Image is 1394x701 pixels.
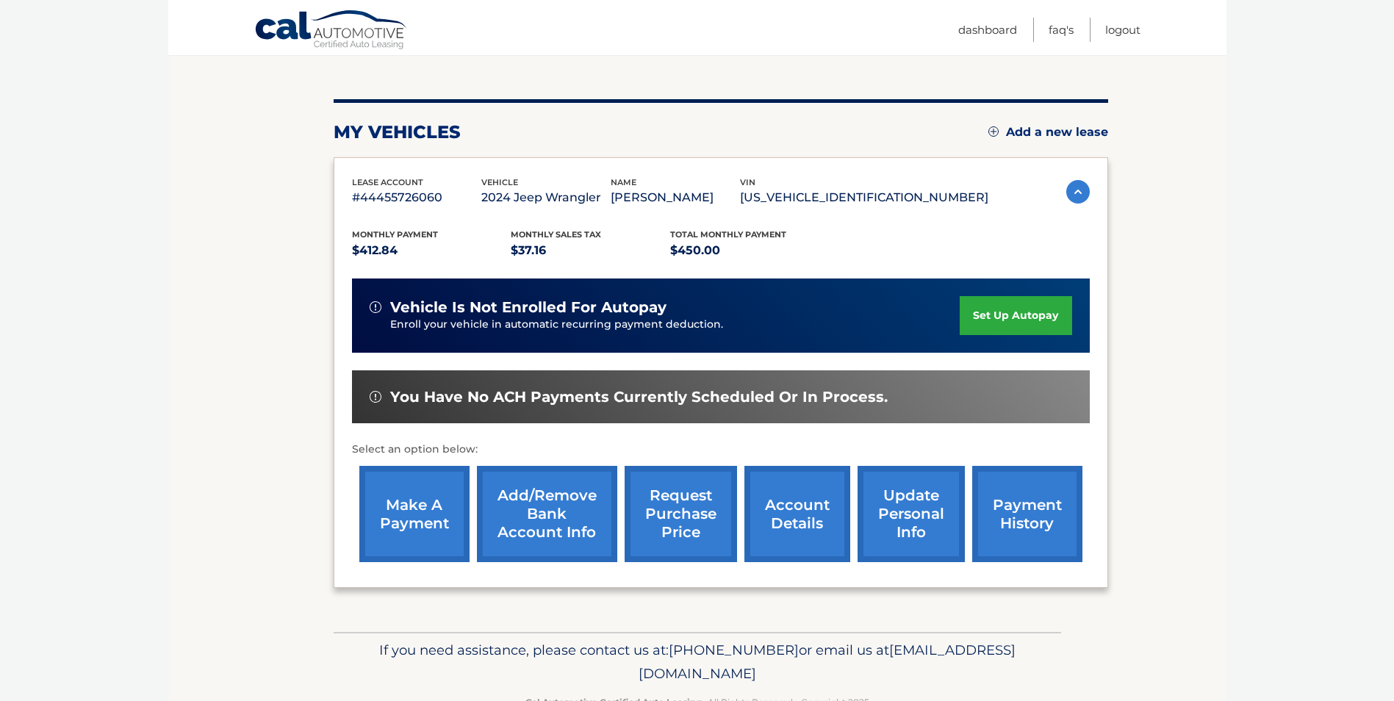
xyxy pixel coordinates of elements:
[611,187,740,208] p: [PERSON_NAME]
[988,125,1108,140] a: Add a new lease
[511,229,601,240] span: Monthly sales Tax
[390,388,888,406] span: You have no ACH payments currently scheduled or in process.
[352,177,423,187] span: lease account
[477,466,617,562] a: Add/Remove bank account info
[988,126,999,137] img: add.svg
[359,466,470,562] a: make a payment
[390,317,960,333] p: Enroll your vehicle in automatic recurring payment deduction.
[1066,180,1090,204] img: accordion-active.svg
[1105,18,1140,42] a: Logout
[611,177,636,187] span: name
[639,641,1016,682] span: [EMAIL_ADDRESS][DOMAIN_NAME]
[960,296,1071,335] a: set up autopay
[352,229,438,240] span: Monthly Payment
[334,121,461,143] h2: my vehicles
[669,641,799,658] span: [PHONE_NUMBER]
[1049,18,1074,42] a: FAQ's
[625,466,737,562] a: request purchase price
[511,240,670,261] p: $37.16
[740,177,755,187] span: vin
[352,187,481,208] p: #44455726060
[744,466,850,562] a: account details
[481,177,518,187] span: vehicle
[343,639,1052,686] p: If you need assistance, please contact us at: or email us at
[972,466,1082,562] a: payment history
[670,229,786,240] span: Total Monthly Payment
[670,240,830,261] p: $450.00
[481,187,611,208] p: 2024 Jeep Wrangler
[858,466,965,562] a: update personal info
[254,10,409,52] a: Cal Automotive
[352,441,1090,459] p: Select an option below:
[390,298,667,317] span: vehicle is not enrolled for autopay
[370,301,381,313] img: alert-white.svg
[352,240,511,261] p: $412.84
[370,391,381,403] img: alert-white.svg
[740,187,988,208] p: [US_VEHICLE_IDENTIFICATION_NUMBER]
[958,18,1017,42] a: Dashboard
